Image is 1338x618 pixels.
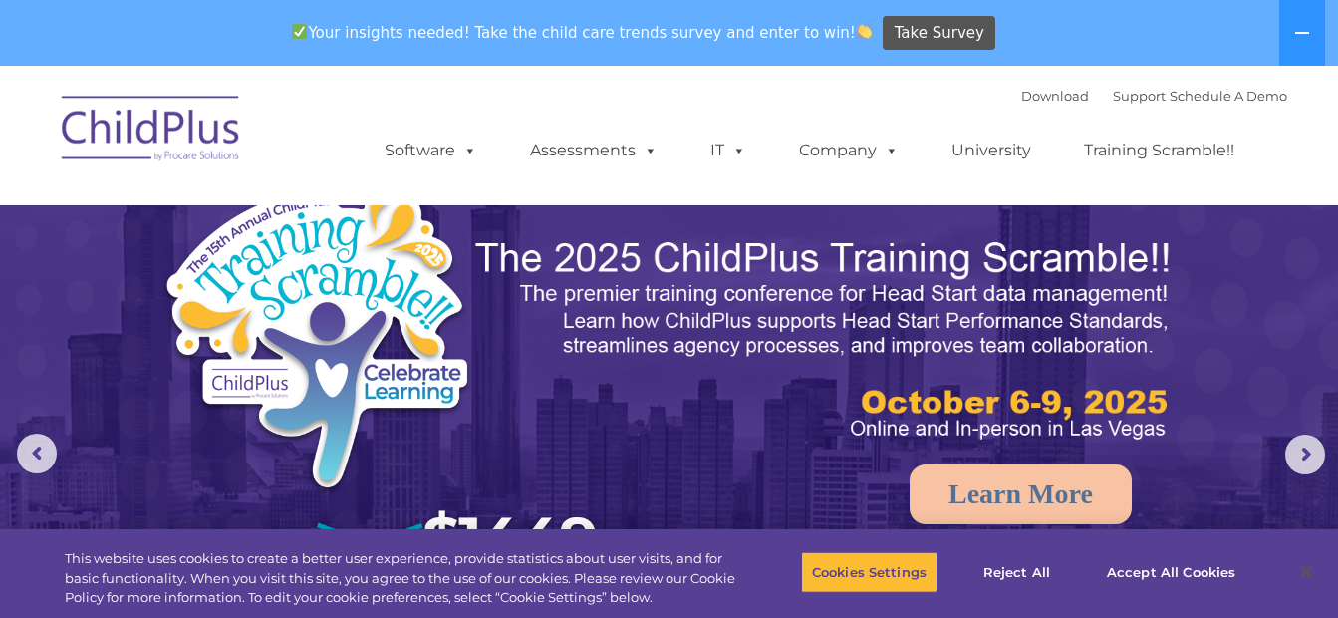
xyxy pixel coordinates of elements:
[510,131,677,170] a: Assessments
[883,16,995,51] a: Take Survey
[779,131,919,170] a: Company
[277,132,338,147] span: Last name
[1113,88,1166,104] a: Support
[932,131,1051,170] a: University
[277,213,362,228] span: Phone number
[365,131,497,170] a: Software
[1021,88,1287,104] font: |
[857,24,872,39] img: 👏
[1284,550,1328,594] button: Close
[954,551,1079,593] button: Reject All
[65,549,736,608] div: This website uses cookies to create a better user experience, provide statistics about user visit...
[910,464,1132,524] a: Learn More
[284,13,881,52] span: Your insights needed! Take the child care trends survey and enter to win!
[801,551,937,593] button: Cookies Settings
[52,82,251,181] img: ChildPlus by Procare Solutions
[1021,88,1089,104] a: Download
[292,24,307,39] img: ✅
[895,16,984,51] span: Take Survey
[1170,88,1287,104] a: Schedule A Demo
[1096,551,1246,593] button: Accept All Cookies
[690,131,766,170] a: IT
[1064,131,1254,170] a: Training Scramble!!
